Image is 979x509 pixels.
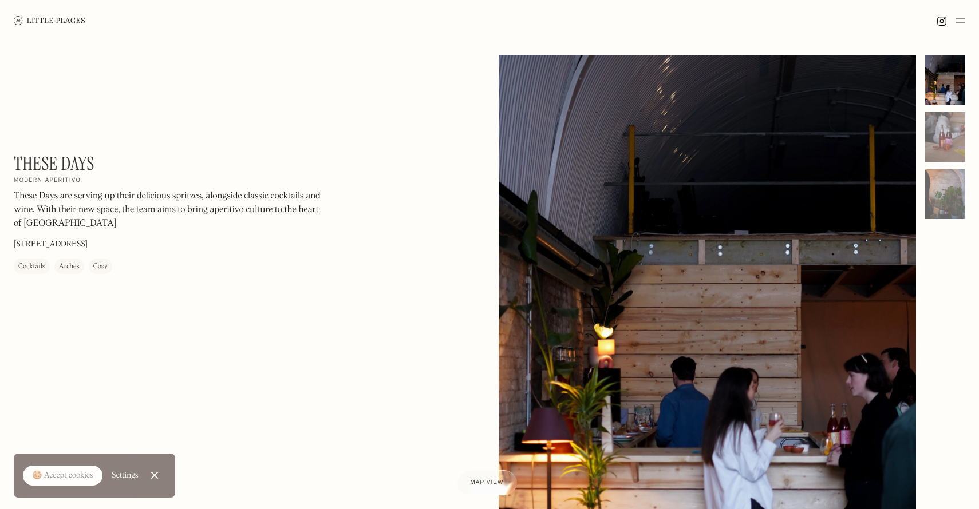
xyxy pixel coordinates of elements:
[18,261,45,272] div: Cocktails
[14,177,81,185] h2: Modern aperitivo
[14,238,88,250] p: [STREET_ADDRESS]
[14,153,94,174] h1: These Days
[457,470,518,495] a: Map view
[112,463,139,488] a: Settings
[143,464,166,487] a: Close Cookie Popup
[32,470,93,482] div: 🍪 Accept cookies
[23,466,102,486] a: 🍪 Accept cookies
[14,189,323,230] p: These Days are serving up their delicious spritzes, alongside classic cocktails and wine. With th...
[59,261,80,272] div: Arches
[93,261,108,272] div: Cosy
[471,479,504,486] span: Map view
[112,471,139,479] div: Settings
